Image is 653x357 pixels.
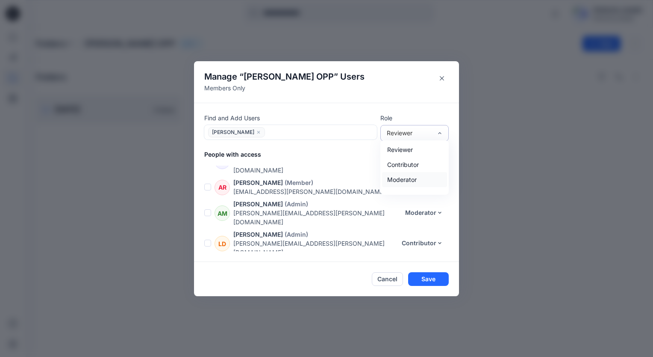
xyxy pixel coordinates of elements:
p: (Admin) [285,230,308,239]
button: Save [408,272,449,286]
div: LD [215,236,230,251]
p: Role [380,113,449,122]
p: [PERSON_NAME] [233,178,283,187]
p: (Admin) [285,199,308,208]
p: People with access [204,150,459,159]
h4: Manage “ ” Users [204,71,365,82]
p: Members Only [204,83,365,92]
button: Close [435,71,449,85]
p: [PERSON_NAME] [233,230,283,239]
button: Moderator [400,206,449,220]
div: Reviewer [382,142,447,157]
button: Cancel [372,272,403,286]
p: [PERSON_NAME][EMAIL_ADDRESS][PERSON_NAME][DOMAIN_NAME] [233,157,396,175]
div: AM [215,205,230,221]
div: Reviewer [387,128,432,137]
p: [EMAIL_ADDRESS][PERSON_NAME][DOMAIN_NAME] [233,187,396,196]
div: AR [215,180,230,195]
span: [PERSON_NAME] [212,128,254,138]
p: (Member) [285,178,313,187]
button: close [256,128,261,137]
span: [PERSON_NAME] OPP [244,71,334,82]
p: Find and Add Users [204,113,377,122]
div: Moderator [382,172,447,187]
button: Contributor [396,236,449,250]
p: [PERSON_NAME][EMAIL_ADDRESS][PERSON_NAME][DOMAIN_NAME] [233,239,396,257]
p: [PERSON_NAME] [233,199,283,208]
div: Contributor [382,157,447,172]
p: [PERSON_NAME][EMAIL_ADDRESS][PERSON_NAME][DOMAIN_NAME] [233,208,400,226]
